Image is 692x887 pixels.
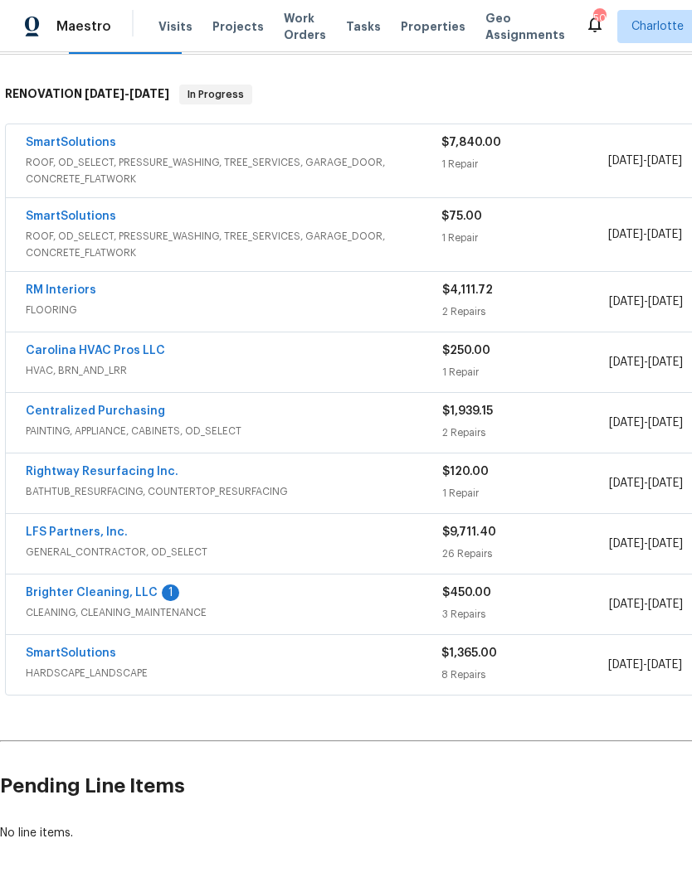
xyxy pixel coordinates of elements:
[609,477,644,489] span: [DATE]
[441,211,482,222] span: $75.00
[26,526,128,538] a: LFS Partners, Inc.
[401,18,465,35] span: Properties
[609,354,683,371] span: -
[26,154,441,187] span: ROOF, OD_SELECT, PRESSURE_WASHING, TREE_SERVICES, GARAGE_DOOR, CONCRETE_FLATWORK
[609,538,644,550] span: [DATE]
[26,362,442,379] span: HVAC, BRN_AND_LRR
[26,405,165,417] a: Centralized Purchasing
[442,485,609,502] div: 1 Repair
[442,303,609,320] div: 2 Repairs
[85,88,169,99] span: -
[162,584,179,601] div: 1
[609,596,683,613] span: -
[441,156,607,172] div: 1 Repair
[26,137,116,148] a: SmartSolutions
[442,466,489,477] span: $120.00
[26,604,442,621] span: CLEANING, CLEANING_MAINTENANCE
[26,423,442,439] span: PAINTING, APPLIANCE, CABINETS, OD_SELECT
[648,417,683,429] span: [DATE]
[442,424,609,441] div: 2 Repairs
[485,10,565,43] span: Geo Assignments
[26,647,116,659] a: SmartSolutions
[26,587,158,599] a: Brighter Cleaning, LLC
[442,587,491,599] span: $450.00
[346,21,381,32] span: Tasks
[26,483,442,500] span: BATHTUB_RESURFACING, COUNTERTOP_RESURFACING
[442,345,490,356] span: $250.00
[442,526,496,538] span: $9,711.40
[647,155,682,167] span: [DATE]
[442,606,609,623] div: 3 Repairs
[609,536,683,552] span: -
[609,475,683,492] span: -
[648,477,683,489] span: [DATE]
[608,155,643,167] span: [DATE]
[212,18,264,35] span: Projects
[129,88,169,99] span: [DATE]
[648,296,683,308] span: [DATE]
[609,599,644,610] span: [DATE]
[26,302,442,318] span: FLOORING
[26,228,441,261] span: ROOF, OD_SELECT, PRESSURE_WASHING, TREE_SERVICES, GARAGE_DOOR, CONCRETE_FLATWORK
[26,466,178,477] a: Rightway Resurfacing Inc.
[647,229,682,240] span: [DATE]
[608,657,682,673] span: -
[442,364,609,380] div: 1 Repair
[441,647,497,659] span: $1,365.00
[26,345,165,356] a: Carolina HVAC Pros LLC
[647,659,682,671] span: [DATE]
[284,10,326,43] span: Work Orders
[608,659,643,671] span: [DATE]
[609,293,683,310] span: -
[648,599,683,610] span: [DATE]
[26,284,96,296] a: RM Interiors
[441,137,501,148] span: $7,840.00
[442,545,609,562] div: 26 Repairs
[608,153,682,169] span: -
[442,284,493,296] span: $4,111.72
[648,538,683,550] span: [DATE]
[609,417,644,429] span: [DATE]
[593,10,605,27] div: 50
[56,18,111,35] span: Maestro
[608,226,682,243] span: -
[181,86,251,103] span: In Progress
[26,211,116,222] a: SmartSolutions
[26,665,441,681] span: HARDSCAPE_LANDSCAPE
[441,230,607,246] div: 1 Repair
[5,85,169,104] h6: RENOVATION
[26,544,442,560] span: GENERAL_CONTRACTOR, OD_SELECT
[85,88,124,99] span: [DATE]
[609,356,644,368] span: [DATE]
[158,18,192,35] span: Visits
[442,405,493,417] span: $1,939.15
[608,229,643,240] span: [DATE]
[609,296,644,308] span: [DATE]
[631,18,684,35] span: Charlotte
[609,414,683,431] span: -
[441,666,607,683] div: 8 Repairs
[648,356,683,368] span: [DATE]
